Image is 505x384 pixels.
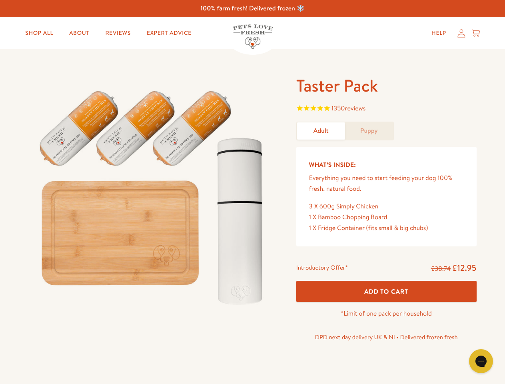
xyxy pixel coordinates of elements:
[452,262,477,274] span: £12.95
[19,25,60,41] a: Shop All
[364,287,408,296] span: Add To Cart
[233,24,273,49] img: Pets Love Fresh
[431,264,451,273] s: £38.74
[345,104,366,113] span: reviews
[345,122,393,140] a: Puppy
[140,25,198,41] a: Expert Advice
[29,75,277,313] img: Taster Pack - Adult
[465,346,497,376] iframe: Gorgias live chat messenger
[297,122,345,140] a: Adult
[296,332,477,342] p: DPD next day delivery UK & NI • Delivered frozen fresh
[296,103,477,115] span: Rated 4.8 out of 5 stars 1350 reviews
[63,25,96,41] a: About
[309,223,464,234] div: 1 X Fridge Container (fits small & big chubs)
[296,75,477,97] h1: Taster Pack
[296,308,477,319] p: *Limit of one pack per household
[99,25,137,41] a: Reviews
[309,201,464,212] div: 3 X 600g Simply Chicken
[296,281,477,302] button: Add To Cart
[309,173,464,194] p: Everything you need to start feeding your dog 100% fresh, natural food.
[309,213,387,222] span: 1 X Bamboo Chopping Board
[331,104,366,113] span: 1350 reviews
[296,262,348,274] div: Introductory Offer*
[309,160,464,170] h5: What’s Inside:
[425,25,453,41] a: Help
